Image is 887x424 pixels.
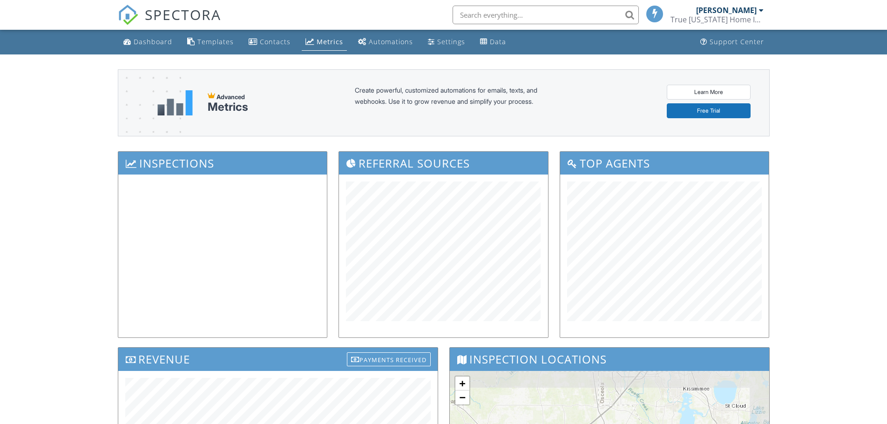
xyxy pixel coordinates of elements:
[450,348,769,370] h3: Inspection Locations
[208,101,248,114] div: Metrics
[118,70,181,173] img: advanced-banner-bg-f6ff0eecfa0ee76150a1dea9fec4b49f333892f74bc19f1b897a312d7a1b2ff3.png
[183,34,237,51] a: Templates
[118,152,327,175] h3: Inspections
[355,85,560,121] div: Create powerful, customized automations for emails, texts, and webhooks. Use it to grow revenue a...
[455,390,469,404] a: Zoom out
[369,37,413,46] div: Automations
[260,37,291,46] div: Contacts
[453,6,639,24] input: Search everything...
[118,348,438,370] h3: Revenue
[339,152,548,175] h3: Referral Sources
[217,93,245,101] span: Advanced
[476,34,510,51] a: Data
[118,13,221,32] a: SPECTORA
[197,37,234,46] div: Templates
[245,34,294,51] a: Contacts
[490,37,506,46] div: Data
[437,37,465,46] div: Settings
[424,34,469,51] a: Settings
[157,90,193,115] img: metrics-aadfce2e17a16c02574e7fc40e4d6b8174baaf19895a402c862ea781aae8ef5b.svg
[354,34,417,51] a: Automations (Basic)
[667,85,751,100] a: Learn More
[697,34,768,51] a: Support Center
[120,34,176,51] a: Dashboard
[118,5,138,25] img: The Best Home Inspection Software - Spectora
[145,5,221,24] span: SPECTORA
[696,6,757,15] div: [PERSON_NAME]
[134,37,172,46] div: Dashboard
[667,103,751,118] a: Free Trial
[670,15,764,24] div: True Florida Home Inspection Services
[455,377,469,390] a: Zoom in
[317,37,343,46] div: Metrics
[560,152,769,175] h3: Top Agents
[710,37,764,46] div: Support Center
[347,352,431,366] div: Payments Received
[347,350,431,365] a: Payments Received
[302,34,347,51] a: Metrics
